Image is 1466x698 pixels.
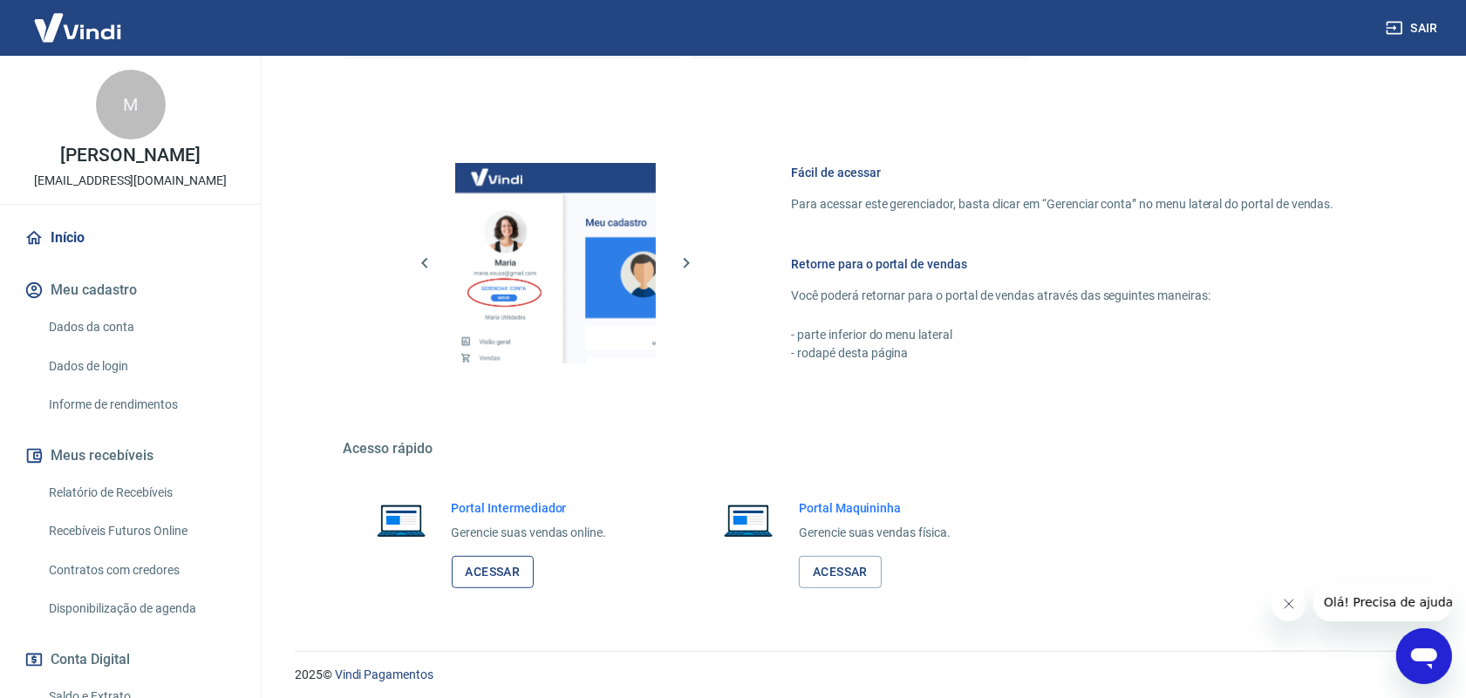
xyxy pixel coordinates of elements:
img: Vindi [21,1,134,54]
a: Acessar [452,556,535,588]
a: Contratos com credores [42,552,240,588]
p: Gerencie suas vendas física. [799,524,951,542]
h6: Portal Intermediador [452,499,607,517]
h6: Portal Maquininha [799,499,951,517]
img: Imagem de um notebook aberto [365,499,438,541]
h5: Acesso rápido [344,440,1376,457]
button: Conta Digital [21,640,240,679]
p: - parte inferior do menu lateral [792,326,1334,344]
a: Início [21,219,240,257]
span: Olá! Precisa de ajuda? [10,12,147,26]
button: Meus recebíveis [21,437,240,475]
a: Dados de login [42,349,240,384]
a: Recebíveis Futuros Online [42,513,240,549]
a: Acessar [799,556,882,588]
a: Dados da conta [42,309,240,345]
a: Relatório de Recebíveis [42,475,240,511]
h6: Fácil de acessar [792,164,1334,181]
p: Você poderá retornar para o portal de vendas através das seguintes maneiras: [792,287,1334,305]
p: Para acessar este gerenciador, basta clicar em “Gerenciar conta” no menu lateral do portal de ven... [792,195,1334,213]
p: Gerencie suas vendas online. [452,524,607,542]
p: - rodapé desta página [792,344,1334,363]
button: Meu cadastro [21,271,240,309]
p: [PERSON_NAME] [60,146,200,165]
iframe: Botão para abrir a janela de mensagens [1396,628,1452,684]
a: Informe de rendimentos [42,387,240,423]
iframe: Mensagem da empresa [1313,583,1452,621]
img: Imagem de um notebook aberto [712,499,785,541]
h6: Retorne para o portal de vendas [792,255,1334,273]
a: Vindi Pagamentos [335,668,433,681]
p: 2025 © [295,666,1424,684]
a: Disponibilização de agenda [42,591,240,627]
iframe: Fechar mensagem [1272,586,1306,621]
div: M [96,70,166,139]
button: Sair [1382,12,1445,44]
p: [EMAIL_ADDRESS][DOMAIN_NAME] [34,172,227,190]
img: Imagem da dashboard mostrando o botão de gerenciar conta na sidebar no lado esquerdo [455,163,656,363]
